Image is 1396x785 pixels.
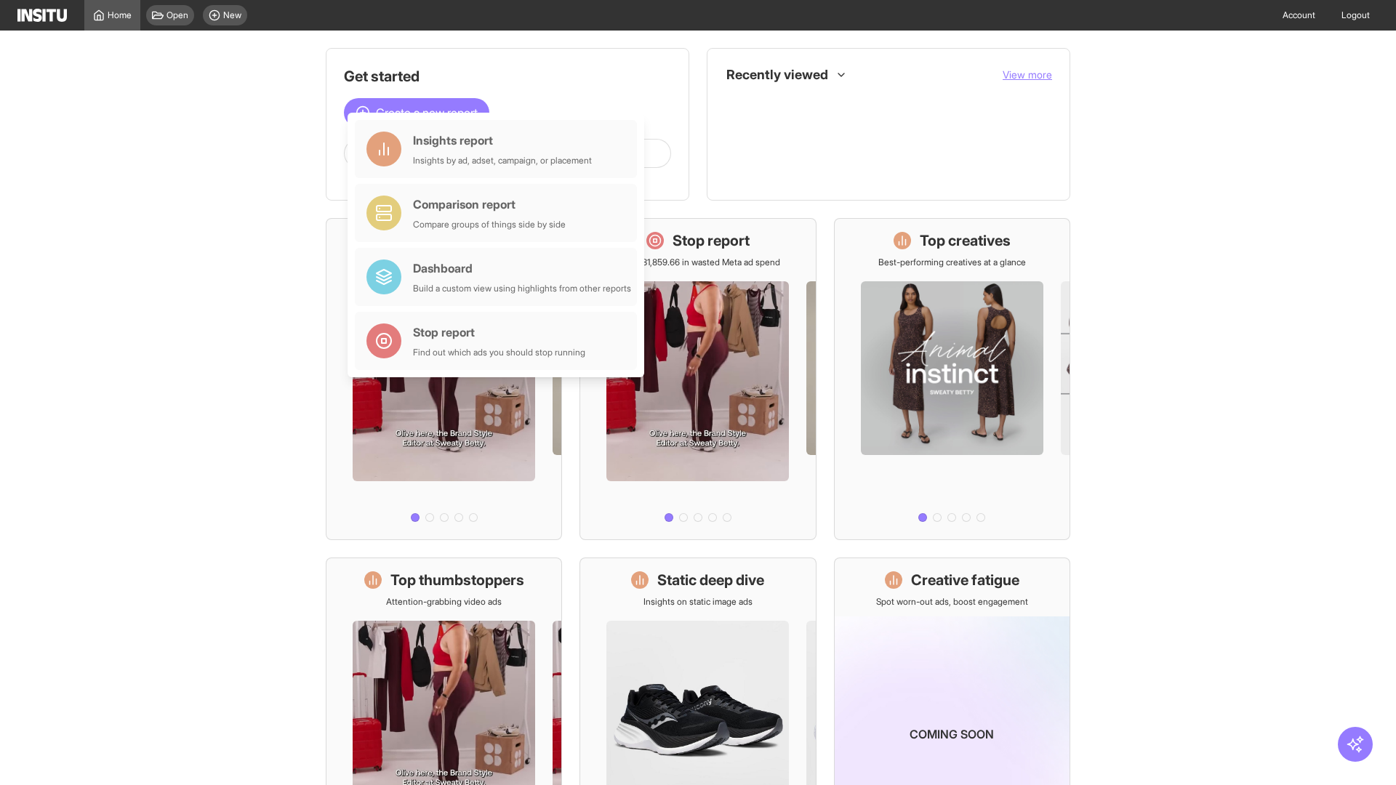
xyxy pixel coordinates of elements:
span: Create a new report [376,104,478,121]
span: Home [108,9,132,21]
div: Insights by ad, adset, campaign, or placement [413,155,592,166]
a: Top creativesBest-performing creatives at a glance [834,218,1070,540]
h1: Top creatives [920,230,1011,251]
div: Compare groups of things side by side [413,219,566,230]
div: Insights report [413,132,592,149]
p: Best-performing creatives at a glance [878,257,1026,268]
div: Build a custom view using highlights from other reports [413,283,631,294]
p: Insights on static image ads [643,596,753,608]
div: Find out which ads you should stop running [413,347,585,358]
button: View more [1003,68,1052,82]
a: Stop reportSave £31,859.66 in wasted Meta ad spend [579,218,816,540]
span: View more [1003,68,1052,81]
h1: Top thumbstoppers [390,570,524,590]
a: What's live nowSee all active ads instantly [326,218,562,540]
span: New [223,9,241,21]
button: Create a new report [344,98,489,127]
h1: Stop report [673,230,750,251]
p: Attention-grabbing video ads [386,596,502,608]
h1: Static deep dive [657,570,764,590]
div: Dashboard [413,259,631,277]
span: Open [167,9,188,21]
p: Save £31,859.66 in wasted Meta ad spend [616,257,780,268]
img: Logo [17,9,67,22]
div: Comparison report [413,196,566,213]
h1: Get started [344,66,671,86]
div: Stop report [413,323,585,341]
